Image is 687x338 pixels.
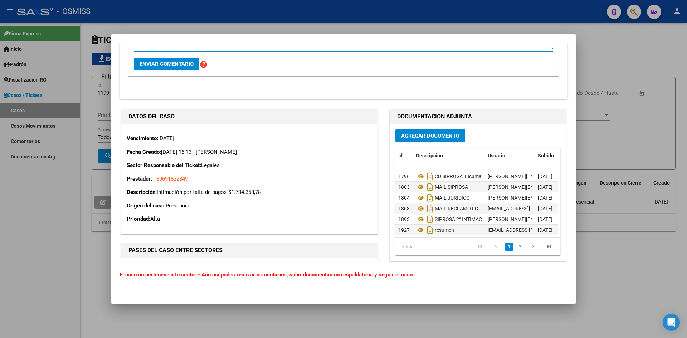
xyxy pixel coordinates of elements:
[127,188,372,196] p: intimación por falta de pagos $1.704.358,78
[538,195,552,201] span: [DATE]
[425,214,435,225] i: Descargar documento
[488,173,686,179] span: [PERSON_NAME][EMAIL_ADDRESS][PERSON_NAME][DOMAIN_NAME] - [PERSON_NAME]
[120,271,414,278] b: El caso no pertenece a tu sector - Aún así podés realizar comentarios, subir documentación respal...
[128,113,175,120] strong: DATOS DEL CASO
[542,243,556,251] a: go to last page
[425,203,435,214] i: Descargar documento
[488,184,686,190] span: [PERSON_NAME][EMAIL_ADDRESS][PERSON_NAME][DOMAIN_NAME] - [PERSON_NAME]
[398,215,410,224] div: 1893
[127,149,161,155] strong: Fecha Creado:
[395,129,465,142] button: Agregar Documento
[127,189,157,195] strong: Descripción:
[398,153,403,158] span: Id
[435,184,468,190] span: MAIL SIPROSA
[538,173,552,179] span: [DATE]
[489,243,503,251] a: go to previous page
[435,195,470,201] span: MAIL JURIDICO
[473,243,487,251] a: go to first page
[504,241,515,253] li: page 1
[156,176,188,182] span: 30691822849
[538,153,554,158] span: Subido
[526,243,540,251] a: go to next page
[127,161,372,170] p: Legales
[505,243,513,251] a: 1
[127,202,166,209] strong: Origen del caso:
[663,314,680,331] div: Open Intercom Messenger
[488,227,647,233] span: [EMAIL_ADDRESS][PERSON_NAME][DOMAIN_NAME] - [PERSON_NAME]
[401,133,459,139] span: Agregar Documento
[413,148,485,163] datatable-header-cell: Descripción
[515,241,525,253] li: page 2
[127,134,372,143] p: [DATE]
[128,246,370,255] h1: PASES DEL CASO ENTRE SECTORES
[134,58,199,70] button: Enviar comentario
[425,181,435,193] i: Descargar documento
[398,237,410,245] div: 2240
[538,184,552,190] span: [DATE]
[435,206,478,211] span: MAIL RECLAMO FC
[488,206,647,211] span: [EMAIL_ADDRESS][PERSON_NAME][DOMAIN_NAME] - [PERSON_NAME]
[127,202,372,210] p: Presencial
[416,153,443,158] span: Descripción
[425,171,435,182] i: Descargar documento
[425,224,435,236] i: Descargar documento
[516,243,524,251] a: 2
[538,206,552,211] span: [DATE]
[140,61,194,67] span: Enviar comentario
[395,148,413,163] datatable-header-cell: Id
[127,176,152,182] strong: Prestador:
[538,216,552,222] span: [DATE]
[127,135,158,142] strong: Vencimiento:
[425,192,435,204] i: Descargar documento
[435,227,454,233] span: resumen
[397,112,559,121] h1: DOCUMENTACION ADJUNTA
[398,226,410,234] div: 1927
[488,216,686,222] span: [PERSON_NAME][EMAIL_ADDRESS][PERSON_NAME][DOMAIN_NAME] - [PERSON_NAME]
[127,216,150,222] strong: Prioridad:
[535,148,571,163] datatable-header-cell: Subido
[488,195,686,201] span: [PERSON_NAME][EMAIL_ADDRESS][PERSON_NAME][DOMAIN_NAME] - [PERSON_NAME]
[127,148,372,156] p: [DATE] 16:13 - [PERSON_NAME]
[485,148,535,163] datatable-header-cell: Usuario
[199,60,208,69] mat-icon: help
[398,205,410,213] div: 1868
[150,216,160,222] span: Alta
[398,172,410,181] div: 1796
[435,216,491,222] span: SIPROSA 2° INTIMACIÓN
[538,227,552,233] span: [DATE]
[395,238,428,256] div: 8 total
[398,183,410,191] div: 1803
[127,162,201,168] strong: Sector Responsable del Ticket:
[488,153,505,158] span: Usuario
[435,173,484,179] span: CD SIPROSA Tucuman
[398,194,410,202] div: 1804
